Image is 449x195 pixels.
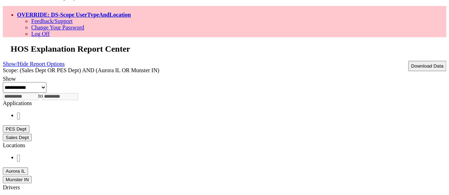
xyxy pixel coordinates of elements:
a: Log Off [31,31,50,37]
button: Sales Dept [3,134,32,141]
button: Aurora IL [3,167,28,175]
a: Feedback/Support [31,18,72,24]
label: Locations [3,142,25,148]
h2: HOS Explanation Report Center [11,44,446,54]
label: Drivers [3,184,20,190]
a: Change Your Password [31,24,84,30]
label: Applications [3,100,32,106]
a: Show/Hide Report Options [3,59,65,69]
a: OVERRIDE: DS-Scope UserTypeAndLocation [17,12,131,18]
button: Download Data [408,61,446,71]
span: to [38,93,43,99]
span: Scope: (Sales Dept OR PES Dept) AND (Aurora IL OR Munster IN) [3,67,159,73]
button: Munster IN [3,176,32,183]
button: PES Dept [3,125,29,133]
label: Show [3,76,16,82]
